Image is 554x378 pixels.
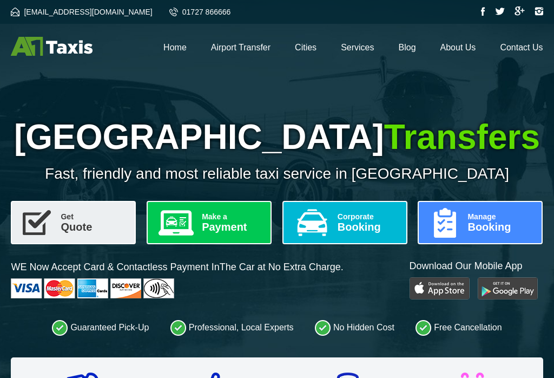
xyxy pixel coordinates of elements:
img: Facebook [481,7,485,16]
span: Make a [202,213,262,220]
img: Google Play [478,277,538,299]
a: Airport Transfer [211,43,271,52]
li: Free Cancellation [415,320,502,336]
span: Corporate [338,213,398,220]
a: Contact Us [500,43,543,52]
a: Blog [399,43,416,52]
li: Professional, Local Experts [170,320,294,336]
a: Make aPayment [147,201,272,244]
img: Google Plus [515,6,525,16]
a: ManageBooking [418,201,543,244]
p: Fast, friendly and most reliable taxi service in [GEOGRAPHIC_DATA] [11,165,543,183]
span: Manage [467,213,533,220]
a: About Us [440,43,476,52]
a: [EMAIL_ADDRESS][DOMAIN_NAME] [11,8,152,16]
a: Services [341,43,374,52]
a: Cities [295,43,316,52]
img: A1 Taxis St Albans LTD [11,37,93,56]
img: Twitter [495,8,505,15]
p: Download Our Mobile App [410,259,543,273]
h1: [GEOGRAPHIC_DATA] [11,117,543,157]
span: Transfers [384,118,540,157]
p: WE Now Accept Card & Contactless Payment In [11,260,343,274]
img: Cards [11,278,174,298]
li: No Hidden Cost [315,320,394,336]
img: Instagram [535,7,543,16]
span: Get [61,213,126,220]
li: Guaranteed Pick-Up [52,320,149,336]
span: The Car at No Extra Charge. [220,262,344,272]
a: Home [163,43,187,52]
a: CorporateBooking [282,201,407,244]
img: Play Store [410,277,470,299]
a: GetQuote [11,201,136,244]
a: 01727 866666 [169,8,231,16]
